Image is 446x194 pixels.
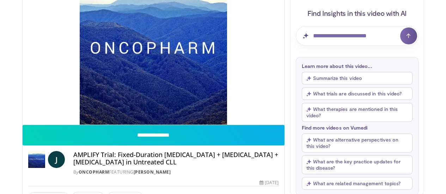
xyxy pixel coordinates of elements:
a: [PERSON_NAME] [134,169,171,175]
button: Summarize this video [302,72,413,85]
button: What therapies are mentioned in this video? [302,103,413,122]
button: What trials are discussed in this video? [302,87,413,100]
button: What are related management topics? [302,177,413,190]
img: OncoPharm [28,151,45,168]
p: Learn more about this video... [302,63,413,69]
button: What are alternative perspectives on this video? [302,133,413,152]
h4: AMPLIFY Trial: Fixed-Duration [MEDICAL_DATA] + [MEDICAL_DATA] + [MEDICAL_DATA] in Untreated CLL [73,151,279,166]
p: Find more videos on Vumedi [302,125,413,131]
h4: Find Insights in this video with AI [296,8,418,18]
button: What are the key practice updates for this disease? [302,155,413,174]
div: By FEATURING [73,169,279,175]
a: OncoPharm [79,169,109,175]
input: Question for AI [296,26,418,46]
a: J [48,151,65,168]
div: [DATE] [259,180,279,186]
